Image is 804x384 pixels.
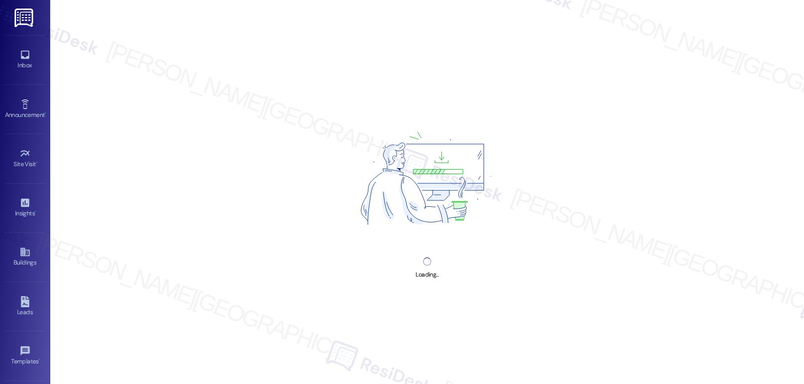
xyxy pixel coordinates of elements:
span: • [45,110,46,117]
a: Insights • [5,194,45,221]
a: Leads [5,293,45,320]
div: Loading... [416,270,438,280]
img: ResiDesk Logo [15,9,35,27]
a: Buildings [5,243,45,271]
a: Site Visit • [5,145,45,172]
span: • [35,208,36,215]
a: Inbox [5,46,45,73]
a: Templates • [5,342,45,369]
span: • [36,159,38,166]
span: • [39,356,40,363]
